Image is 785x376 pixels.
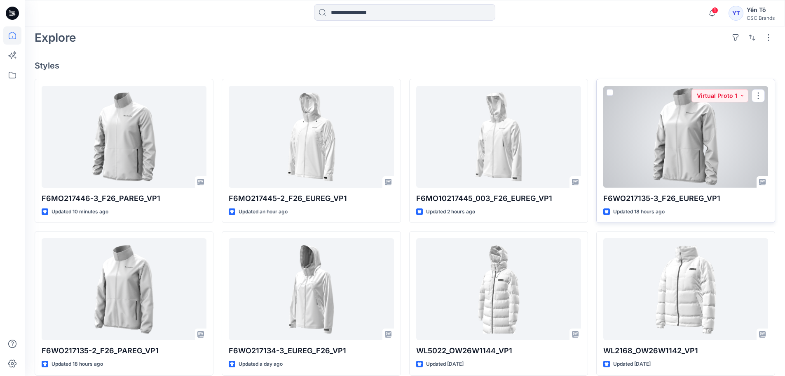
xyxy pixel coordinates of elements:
p: F6MO10217445_003_F26_EUREG_VP1 [416,193,581,204]
p: F6WO217135-2_F26_PAREG_VP1 [42,345,206,357]
h2: Explore [35,31,76,44]
p: Updated 2 hours ago [426,208,475,216]
p: Updated 18 hours ago [52,360,103,369]
a: WL5022_OW26W1144_VP1 [416,238,581,340]
h4: Styles [35,61,775,71]
a: F6WO217135-3_F26_EUREG_VP1 [603,86,768,188]
p: Updated an hour ago [239,208,288,216]
a: F6WO217134-3_EUREG_F26_VP1 [229,238,394,340]
p: Updated [DATE] [613,360,651,369]
p: WL5022_OW26W1144_VP1 [416,345,581,357]
div: YT [729,6,743,21]
a: F6MO10217445_003_F26_EUREG_VP1 [416,86,581,188]
p: F6WO217134-3_EUREG_F26_VP1 [229,345,394,357]
div: Yến Tô [747,5,775,15]
p: WL2168_OW26W1142_VP1 [603,345,768,357]
a: F6WO217135-2_F26_PAREG_VP1 [42,238,206,340]
a: F6MO217446-3_F26_PAREG_VP1 [42,86,206,188]
span: 1 [712,7,718,14]
div: CSC Brands [747,15,775,21]
p: Updated a day ago [239,360,283,369]
p: F6WO217135-3_F26_EUREG_VP1 [603,193,768,204]
a: F6MO217445-2_F26_EUREG_VP1 [229,86,394,188]
p: Updated 10 minutes ago [52,208,108,216]
p: Updated [DATE] [426,360,464,369]
p: Updated 18 hours ago [613,208,665,216]
p: F6MO217446-3_F26_PAREG_VP1 [42,193,206,204]
a: WL2168_OW26W1142_VP1 [603,238,768,340]
p: F6MO217445-2_F26_EUREG_VP1 [229,193,394,204]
